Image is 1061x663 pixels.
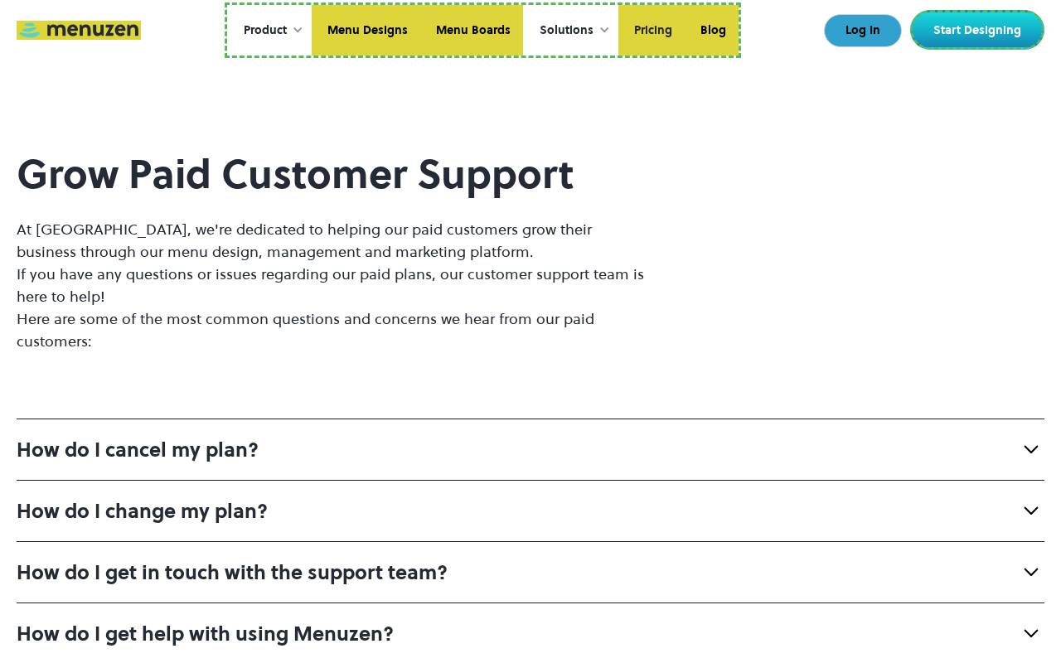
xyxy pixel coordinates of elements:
[244,22,287,40] div: Product
[17,620,394,647] div: How do I get help with using Menuzen?
[540,22,593,40] div: Solutions
[420,5,523,56] a: Menu Boards
[17,218,653,352] p: At [GEOGRAPHIC_DATA], we're dedicated to helping our paid customers grow their business through o...
[685,5,739,56] a: Blog
[17,151,653,198] h2: Grow Paid Customer Support
[227,5,312,56] div: Product
[17,497,268,525] div: How do I change my plan?
[824,14,902,47] a: Log In
[17,436,259,463] div: How do I cancel my plan?
[312,5,420,56] a: Menu Designs
[618,5,685,56] a: Pricing
[910,10,1044,50] a: Start Designing
[523,5,618,56] div: Solutions
[17,559,448,586] div: How do I get in touch with the support team?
